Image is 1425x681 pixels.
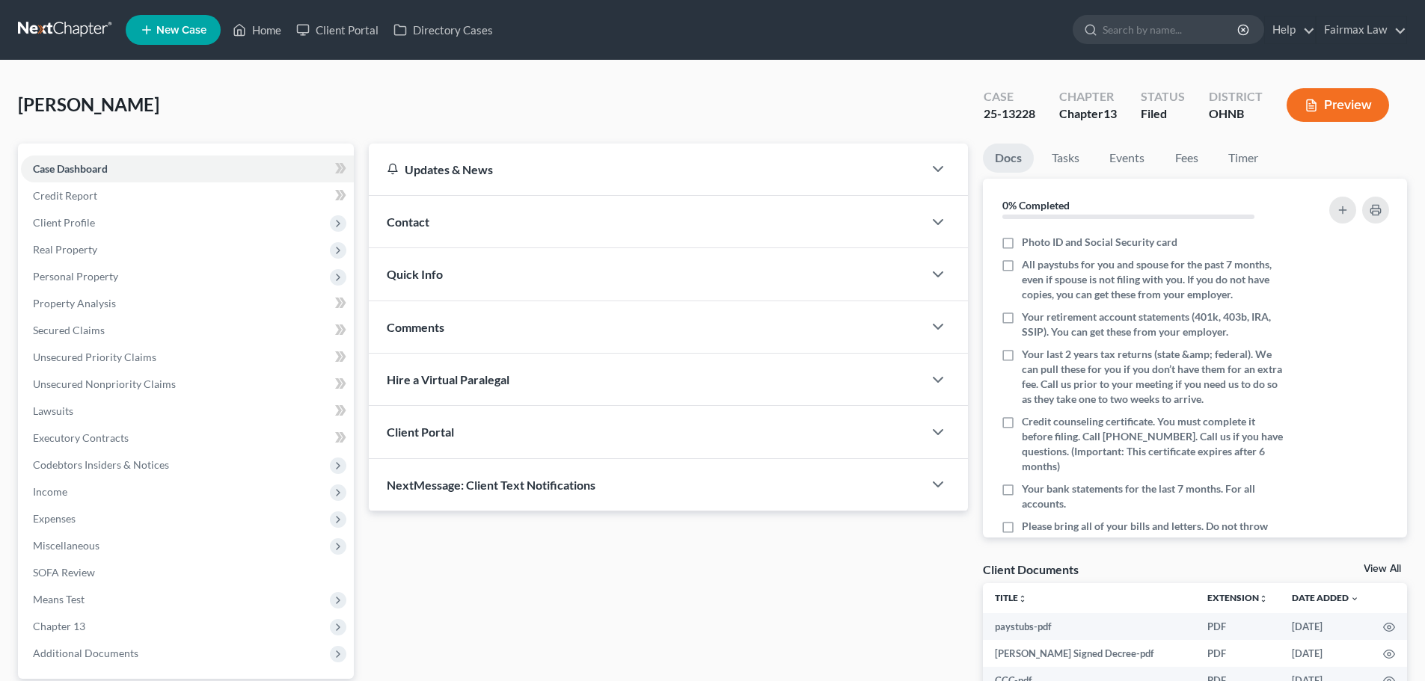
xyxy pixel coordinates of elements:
span: Real Property [33,243,97,256]
a: Directory Cases [386,16,500,43]
a: Timer [1216,144,1270,173]
span: Case Dashboard [33,162,108,175]
a: Unsecured Priority Claims [21,344,354,371]
a: Date Added expand_more [1292,592,1359,603]
a: Lawsuits [21,398,354,425]
span: Contact [387,215,429,229]
span: Client Portal [387,425,454,439]
div: Case [984,88,1035,105]
a: SOFA Review [21,559,354,586]
span: Your retirement account statements (401k, 403b, IRA, SSIP). You can get these from your employer. [1022,309,1288,339]
div: 25-13228 [984,105,1035,123]
span: Personal Property [33,270,118,283]
a: Unsecured Nonpriority Claims [21,371,354,398]
a: Client Portal [289,16,386,43]
span: Expenses [33,512,76,525]
span: Additional Documents [33,647,138,659]
a: Home [225,16,289,43]
div: OHNB [1209,105,1263,123]
span: Miscellaneous [33,539,99,552]
span: Quick Info [387,267,443,281]
span: 13 [1103,106,1117,120]
span: Property Analysis [33,297,116,309]
span: Chapter 13 [33,620,85,632]
span: SOFA Review [33,566,95,579]
span: Unsecured Priority Claims [33,351,156,363]
td: PDF [1195,613,1280,640]
span: Comments [387,320,444,334]
a: Credit Report [21,182,354,209]
div: District [1209,88,1263,105]
span: Your bank statements for the last 7 months. For all accounts. [1022,481,1288,511]
td: [PERSON_NAME] Signed Decree-pdf [983,640,1195,667]
span: Codebtors Insiders & Notices [33,458,169,471]
div: Status [1141,88,1185,105]
input: Search by name... [1103,16,1239,43]
span: Photo ID and Social Security card [1022,235,1177,250]
span: Means Test [33,593,85,605]
span: Your last 2 years tax returns (state &amp; federal). We can pull these for you if you don’t have ... [1022,347,1288,407]
div: Chapter [1059,88,1117,105]
td: [DATE] [1280,613,1371,640]
i: unfold_more [1018,594,1027,603]
div: Filed [1141,105,1185,123]
span: Unsecured Nonpriority Claims [33,378,176,390]
span: Please bring all of your bills and letters. Do not throw them away. [1022,519,1288,549]
span: Executory Contracts [33,431,129,444]
a: Executory Contracts [21,425,354,452]
a: Secured Claims [21,317,354,344]
div: Updates & News [387,161,905,177]
a: View All [1364,564,1401,574]
a: Help [1265,16,1315,43]
span: Credit counseling certificate. You must complete it before filing. Call [PHONE_NUMBER]. Call us i... [1022,414,1288,474]
i: unfold_more [1259,594,1268,603]
span: [PERSON_NAME] [18,93,159,115]
td: [DATE] [1280,640,1371,667]
td: PDF [1195,640,1280,667]
div: Client Documents [983,561,1079,577]
td: paystubs-pdf [983,613,1195,640]
a: Extensionunfold_more [1207,592,1268,603]
a: Fairmax Law [1317,16,1406,43]
span: NextMessage: Client Text Notifications [387,478,595,492]
span: Hire a Virtual Paralegal [387,372,509,386]
span: Income [33,485,67,498]
span: Credit Report [33,189,97,202]
a: Tasks [1040,144,1091,173]
span: All paystubs for you and spouse for the past 7 months, even if spouse is not filing with you. If ... [1022,257,1288,302]
div: Chapter [1059,105,1117,123]
span: Lawsuits [33,404,73,417]
a: Property Analysis [21,290,354,317]
a: Events [1097,144,1156,173]
a: Fees [1162,144,1210,173]
span: New Case [156,25,206,36]
strong: 0% Completed [1002,199,1070,212]
span: Secured Claims [33,324,105,336]
a: Case Dashboard [21,155,354,182]
a: Titleunfold_more [995,592,1027,603]
a: Docs [983,144,1034,173]
button: Preview [1287,88,1389,122]
span: Client Profile [33,216,95,229]
i: expand_more [1350,594,1359,603]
